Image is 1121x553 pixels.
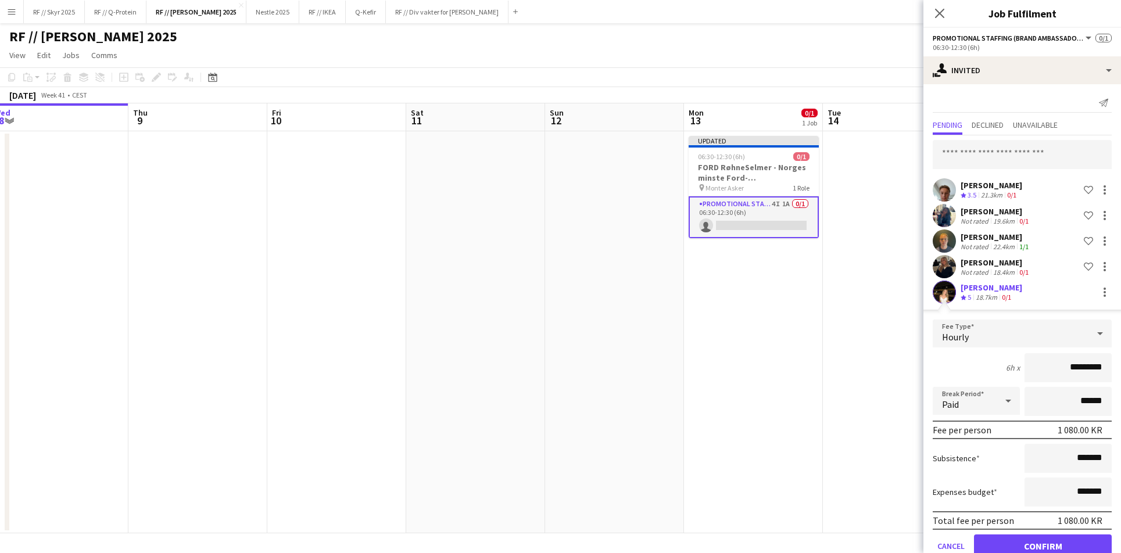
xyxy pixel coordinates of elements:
span: Week 41 [38,91,67,99]
span: Thu [133,107,148,118]
a: Comms [87,48,122,63]
button: RF // [PERSON_NAME] 2025 [146,1,246,23]
span: Edit [37,50,51,60]
span: 1 Role [793,184,810,192]
a: Jobs [58,48,84,63]
span: Tue [828,107,841,118]
span: View [9,50,26,60]
span: 0/1 [793,152,810,161]
a: Edit [33,48,55,63]
div: 18.4km [991,268,1017,276]
h3: FORD RøhneSelmer - Norges minste Ford-forhandlerkontor [689,162,819,183]
span: Fri [272,107,281,118]
div: [PERSON_NAME] [961,257,1031,268]
div: 21.3km [979,191,1005,200]
span: Paid [942,398,959,410]
span: Jobs [62,50,80,60]
span: 5 [968,293,971,301]
div: 1 080.00 KR [1058,424,1102,436]
span: 12 [548,114,564,127]
div: 19.6km [991,217,1017,225]
span: 13 [687,114,704,127]
span: 3.5 [968,191,976,199]
div: 6h x [1006,362,1020,373]
app-skills-label: 0/1 [1002,293,1011,301]
div: Updated [689,136,819,145]
span: Sun [550,107,564,118]
app-skills-label: 0/1 [1007,191,1016,199]
div: CEST [72,91,87,99]
span: Comms [91,50,117,60]
div: [PERSON_NAME] [961,282,1022,293]
button: RF // IKEA [299,1,346,23]
div: [DATE] [9,89,36,101]
span: 0/1 [801,109,818,117]
span: Pending [933,121,962,129]
span: Sat [411,107,424,118]
span: Hourly [942,331,969,343]
div: Not rated [961,242,991,251]
div: 1 080.00 KR [1058,515,1102,526]
span: Promotional Staffing (Brand Ambassadors) [933,34,1084,42]
button: RF // Q-Protein [85,1,146,23]
span: Declined [972,121,1004,129]
button: Promotional Staffing (Brand Ambassadors) [933,34,1093,42]
button: Nestle 2025 [246,1,299,23]
div: Invited [923,56,1121,84]
span: 0/1 [1095,34,1112,42]
app-skills-label: 0/1 [1019,268,1029,276]
div: 22.4km [991,242,1017,251]
app-skills-label: 0/1 [1019,217,1029,225]
span: 11 [409,114,424,127]
a: View [5,48,30,63]
div: Not rated [961,268,991,276]
app-job-card: Updated06:30-12:30 (6h)0/1FORD RøhneSelmer - Norges minste Ford-forhandlerkontor Monter Asker1 Ro... [689,136,819,238]
div: Not rated [961,217,991,225]
div: [PERSON_NAME] [961,180,1022,191]
div: [PERSON_NAME] [961,206,1031,217]
h3: Job Fulfilment [923,6,1121,21]
div: [PERSON_NAME] [961,232,1031,242]
button: RF // Skyr 2025 [24,1,85,23]
span: Unavailable [1013,121,1058,129]
label: Expenses budget [933,487,997,497]
button: RF // Div vakter for [PERSON_NAME] [386,1,508,23]
span: 10 [270,114,281,127]
span: 9 [131,114,148,127]
span: Monter Asker [705,184,744,192]
span: Mon [689,107,704,118]
div: 06:30-12:30 (6h) [933,43,1112,52]
div: 1 Job [802,119,817,127]
span: 14 [826,114,841,127]
label: Subsistence [933,453,980,464]
span: 06:30-12:30 (6h) [698,152,745,161]
button: Q-Kefir [346,1,386,23]
div: Total fee per person [933,515,1014,526]
div: Fee per person [933,424,991,436]
app-card-role: Promotional Staffing (Brand Ambassadors)4I1A0/106:30-12:30 (6h) [689,196,819,238]
app-skills-label: 1/1 [1019,242,1029,251]
h1: RF // [PERSON_NAME] 2025 [9,28,177,45]
div: 18.7km [973,293,1000,303]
